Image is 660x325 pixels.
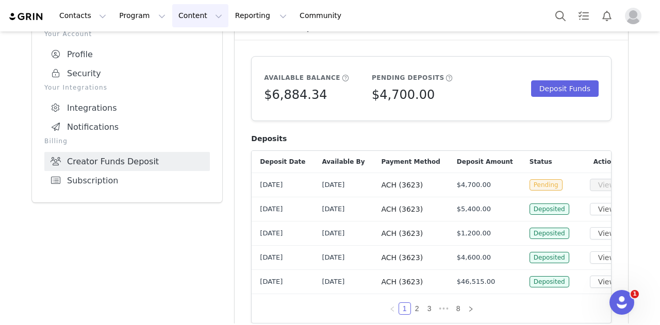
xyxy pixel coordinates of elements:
[590,276,623,288] button: View
[582,151,628,173] div: Actions
[322,253,344,261] span: [DATE]
[530,179,563,191] span: Pending
[549,4,572,27] button: Search
[229,4,293,27] button: Reporting
[399,303,410,314] a: 1
[260,228,283,238] span: [DATE]
[260,204,283,214] span: [DATE]
[631,290,639,298] span: 1
[264,85,327,104] h5: $6,884.34
[322,205,344,213] span: [DATE]
[423,302,436,315] li: 3
[260,277,283,287] span: [DATE]
[44,152,210,171] a: Creator Funds Deposit
[44,117,210,136] a: Notifications
[468,306,474,312] i: icon: right
[381,278,423,286] span: ACH (3623)
[322,278,344,285] span: [DATE]
[453,303,464,314] a: 8
[625,8,641,24] img: placeholder-profile.jpg
[609,290,634,315] iframe: Intercom live chat
[260,252,283,263] span: [DATE]
[411,303,423,314] a: 2
[44,171,210,190] a: Subscription
[436,302,452,315] li: Next 3 Pages
[44,45,210,64] a: Profile
[260,180,283,190] span: [DATE]
[44,98,210,117] a: Integrations
[381,181,423,189] span: ACH (3623)
[590,203,623,215] button: View
[322,157,365,166] span: Available By
[590,179,623,191] button: View
[457,180,491,190] span: $4,700.00
[44,83,210,92] p: Your Integrations
[457,204,491,214] span: $5,400.00
[530,252,569,263] span: Deposited
[172,4,228,27] button: Content
[372,73,444,82] h5: Pending Deposits
[381,253,423,262] span: ACH (3623)
[596,4,618,27] button: Notifications
[260,157,305,166] span: Deposit Date
[530,228,569,239] span: Deposited
[53,4,112,27] button: Contacts
[44,29,210,39] p: Your Account
[411,302,423,315] li: 2
[457,157,513,166] span: Deposit Amount
[322,229,344,237] span: [DATE]
[590,227,623,240] button: View
[436,302,452,315] span: •••
[44,136,210,146] p: Billing
[457,277,495,287] span: $46,515.00
[389,306,395,312] i: icon: left
[457,252,491,263] span: $4,600.00
[465,302,477,315] li: Next Page
[264,73,340,82] h5: Available Balance
[457,228,491,238] span: $1,200.00
[8,12,44,22] img: grin logo
[381,157,440,166] span: Payment Method
[572,4,595,27] a: Tasks
[372,85,435,104] h5: $4,700.00
[424,303,435,314] a: 3
[293,4,352,27] a: Community
[530,203,569,215] span: Deposited
[251,133,612,144] h4: Deposits
[381,229,423,237] span: ACH (3623)
[452,302,465,315] li: 8
[113,4,172,27] button: Program
[531,80,599,97] button: Deposit Funds
[322,181,344,189] span: [DATE]
[530,157,552,166] span: Status
[530,276,569,287] span: Deposited
[619,8,652,24] button: Profile
[44,64,210,83] a: Security
[590,251,623,264] button: View
[386,302,399,315] li: Previous Page
[381,205,423,213] span: ACH (3623)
